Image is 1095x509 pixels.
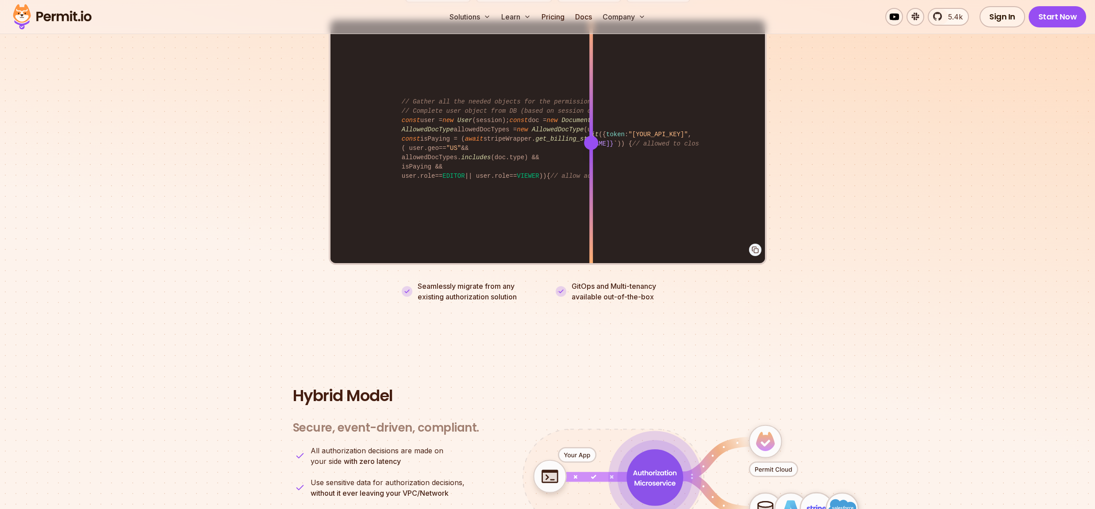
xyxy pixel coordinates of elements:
span: // Complete user object from DB (based on session object, only 3 DB queries...) [402,107,695,115]
span: "[YOUR_API_KEY]" [628,131,688,138]
p: GitOps and Multi-tenancy available out-of-the-box [572,281,656,302]
span: 5.4k [943,11,963,22]
span: All authorization decisions are made on [311,445,443,456]
span: User [457,117,473,124]
a: Pricing [538,8,568,26]
span: Document [561,117,591,124]
p: your side [311,445,443,467]
span: "US" [446,145,461,152]
span: Use sensitive data for authorization decisions, [311,477,465,488]
span: get_billing_status [535,135,602,142]
h2: Hybrid Model [293,387,803,405]
span: role [420,172,435,180]
button: Company [599,8,649,26]
span: const [402,135,420,142]
span: token [606,131,625,138]
span: AllowedDocType [402,126,454,133]
span: // allow access [550,172,606,180]
button: Learn [498,8,534,26]
a: 5.4k [928,8,969,26]
span: geo [428,145,439,152]
span: await [465,135,484,142]
a: Start Now [1029,6,1087,27]
a: Docs [572,8,596,26]
button: Solutions [446,8,494,26]
p: Seamlessly migrate from any existing authorization solution [418,281,540,302]
span: EDITOR [442,172,465,180]
span: const [402,117,420,124]
span: type [509,154,524,161]
span: // Gather all the needed objects for the permission check [402,98,614,105]
span: includes [461,154,491,161]
strong: without it ever leaving your VPC/Network [311,489,449,498]
h3: Secure, event-driven, compliant. [293,421,479,435]
span: new [517,126,528,133]
span: role [495,172,510,180]
span: // allowed to close issue [632,140,725,147]
span: const [509,117,528,124]
code: user = (session); doc = ( , , session. ); allowedDocTypes = (user. ); isPaying = ( stripeWrapper.... [396,90,699,188]
span: AllowedDocType [532,126,584,133]
a: Sign In [980,6,1025,27]
span: VIEWER [517,172,539,180]
span: new [547,117,558,124]
strong: with zero latency [344,457,401,466]
span: new [442,117,453,124]
img: Permit logo [9,2,96,32]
